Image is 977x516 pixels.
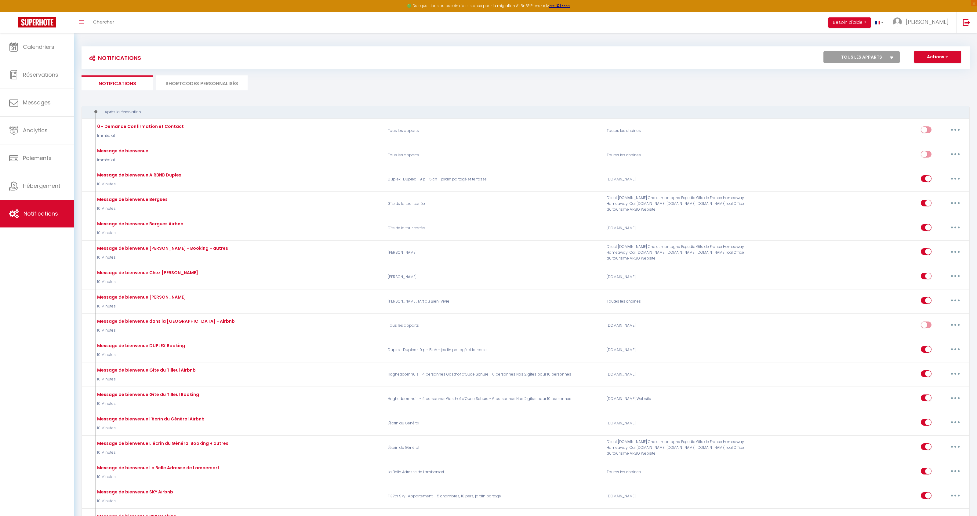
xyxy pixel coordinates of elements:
[384,268,603,286] p: [PERSON_NAME]
[603,414,749,432] div: [DOMAIN_NAME]
[18,17,56,27] img: Super Booking
[96,245,228,252] div: Message de bienvenue [PERSON_NAME] - Booking + autres
[96,318,235,325] div: Message de bienvenue dans la [GEOGRAPHIC_DATA] - Airbnb
[96,342,185,349] div: Message de bienvenue DUPLEX Booking
[96,269,198,276] div: Message de bienvenue Chez [PERSON_NAME]
[156,75,248,90] li: SHORTCODES PERSONNALISÉS
[23,43,54,51] span: Calendriers
[93,19,114,25] span: Chercher
[96,425,205,431] p: 10 Minutes
[96,440,228,447] div: Message de bienvenue L'écrin du Général Booking + autres
[96,279,198,285] p: 10 Minutes
[384,414,603,432] p: L'écrin du Général
[603,146,749,164] div: Toutes les chaines
[603,122,749,140] div: Toutes les chaines
[603,293,749,310] div: Toutes les chaines
[96,303,186,309] p: 10 Minutes
[24,210,58,217] span: Notifications
[603,341,749,359] div: [DOMAIN_NAME]
[384,488,603,505] p: F 37th Sky · Appartement – 5 chambres, 10 pers, jardin partagé
[384,244,603,261] p: [PERSON_NAME]
[384,341,603,359] p: Duplex · Duplex - 9 p - 5 ch - jardin partagé et terrasse
[96,450,228,456] p: 10 Minutes
[96,489,173,495] div: Message de bienvenue SKY Airbnb
[603,317,749,335] div: [DOMAIN_NAME]
[384,146,603,164] p: Tous les apparts
[963,19,970,26] img: logout
[603,268,749,286] div: [DOMAIN_NAME]
[96,391,199,398] div: Message de bienvenue Gîte du Tilleul Booking
[96,196,168,203] div: Message de bienvenue Bergues
[888,12,956,33] a: ... [PERSON_NAME]
[384,317,603,335] p: Tous les apparts
[96,367,196,373] div: Message de bienvenue Gîte du Tilleul Airbnb
[23,126,48,134] span: Analytics
[603,488,749,505] div: [DOMAIN_NAME]
[96,206,168,212] p: 10 Minutes
[549,3,570,8] a: >>> ICI <<<<
[384,463,603,481] p: La Belle Adresse de Lambersart
[384,220,603,237] p: Gîte de la tour carrée
[96,123,184,130] div: 0 - Demande Confirmation et Contact
[96,474,220,480] p: 10 Minutes
[82,75,153,90] li: Notifications
[603,390,749,408] div: [DOMAIN_NAME] Website
[96,220,183,227] div: Message de bienvenue Bergues Airbnb
[384,122,603,140] p: Tous les apparts
[96,401,199,407] p: 10 Minutes
[914,51,961,63] button: Actions
[603,366,749,383] div: [DOMAIN_NAME]
[384,390,603,408] p: Haghedoornhuis - 4 personnes Gasthof d’Oude Schure - 6 personnes Nos 2 gîtes pour 10 personnes
[96,172,181,178] div: Message de bienvenue AIRBNB Duplex
[96,147,148,154] div: Message de bienvenue
[23,71,58,78] span: Réservations
[384,366,603,383] p: Haghedoornhuis - 4 personnes Gasthof d’Oude Schure - 6 personnes Nos 2 gîtes pour 10 personnes
[603,220,749,237] div: [DOMAIN_NAME]
[87,109,947,115] div: Après la réservation
[893,17,902,27] img: ...
[23,182,60,190] span: Hébergement
[603,439,749,456] div: Direct [DOMAIN_NAME] Chalet montagne Expedia Gite de France Homeaway Homeaway iCal [DOMAIN_NAME] ...
[23,154,52,162] span: Paiements
[89,12,119,33] a: Chercher
[96,230,183,236] p: 10 Minutes
[384,293,603,310] p: [PERSON_NAME], l'Art du Bien-Vivre
[384,195,603,213] p: Gîte de la tour carrée
[96,416,205,422] div: Message de bienvenue l'écrin du Général Airbnb
[96,157,148,163] p: Immédiat
[96,352,185,358] p: 10 Minutes
[906,18,949,26] span: [PERSON_NAME]
[828,17,871,28] button: Besoin d'aide ?
[96,133,184,139] p: Immédiat
[96,181,181,187] p: 10 Minutes
[384,439,603,456] p: L'écrin du Général
[603,195,749,213] div: Direct [DOMAIN_NAME] Chalet montagne Expedia Gite de France Homeaway Homeaway iCal [DOMAIN_NAME] ...
[23,99,51,106] span: Messages
[603,463,749,481] div: Toutes les chaines
[96,376,196,382] p: 10 Minutes
[384,171,603,188] p: Duplex · Duplex - 9 p - 5 ch - jardin partagé et terrasse
[96,328,235,333] p: 10 Minutes
[96,294,186,300] div: Message de bienvenue [PERSON_NAME]
[96,464,220,471] div: Message de bienvenue La Belle Adresse de Lambersart
[96,498,173,504] p: 10 Minutes
[603,171,749,188] div: [DOMAIN_NAME]
[603,244,749,261] div: Direct [DOMAIN_NAME] Chalet montagne Expedia Gite de France Homeaway Homeaway iCal [DOMAIN_NAME] ...
[86,51,141,65] h3: Notifications
[96,255,228,260] p: 10 Minutes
